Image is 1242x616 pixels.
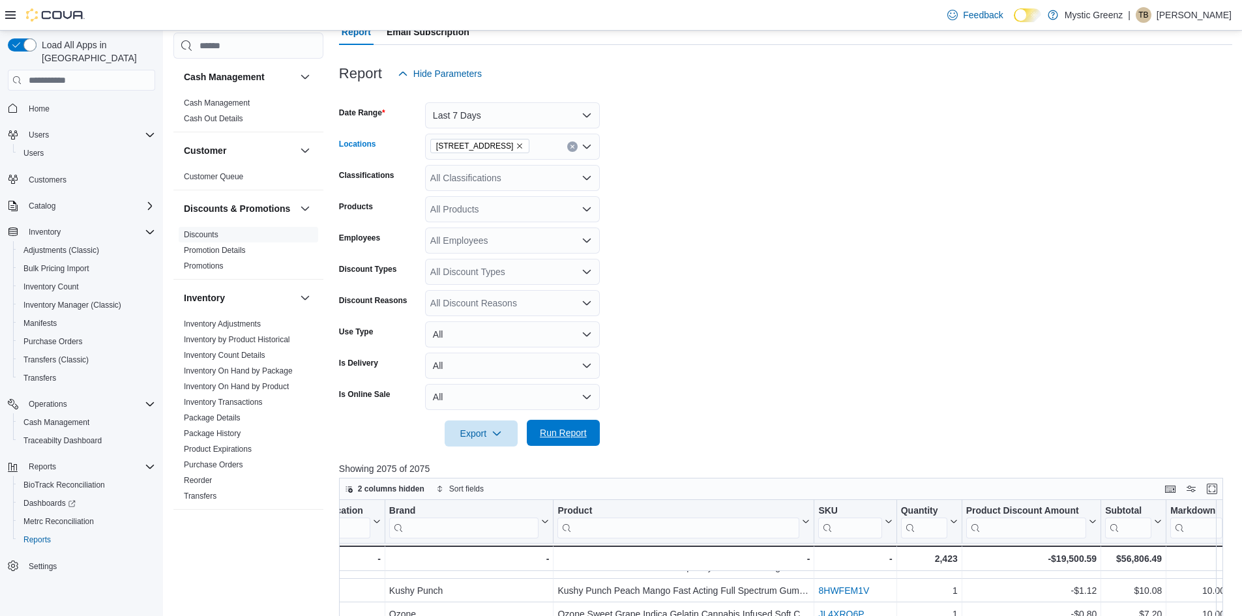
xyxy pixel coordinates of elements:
span: Discounts [184,229,218,240]
span: Users [18,145,155,161]
a: Cash Out Details [184,114,243,123]
div: Product Discount Amount [966,505,1086,518]
button: Reports [13,531,160,549]
a: Inventory Manager (Classic) [18,297,126,313]
button: Operations [3,395,160,413]
span: Transfers (Classic) [23,355,89,365]
div: Brand [389,505,539,538]
a: Purchase Orders [18,334,88,349]
div: Subtotal [1105,505,1151,518]
span: Transfers [184,491,216,501]
button: Enter fullscreen [1204,481,1220,497]
span: Inventory On Hand by Product [184,381,289,392]
button: Inventory [3,223,160,241]
button: Cash Management [13,413,160,432]
button: Users [3,126,160,144]
a: Inventory On Hand by Product [184,382,289,391]
nav: Complex example [8,93,155,609]
span: Email Subscription [387,19,469,45]
h3: Report [339,66,382,81]
span: Sort fields [449,484,484,494]
button: BioTrack Reconciliation [13,476,160,494]
button: Open list of options [582,235,592,246]
button: Metrc Reconciliation [13,512,160,531]
span: Inventory Manager (Classic) [18,297,155,313]
button: Product [557,505,810,538]
button: Last 7 Days [425,102,600,128]
div: Classification [304,505,370,518]
span: Manifests [23,318,57,329]
span: Report [342,19,371,45]
button: Transfers [13,369,160,387]
span: Users [23,127,155,143]
div: Quantity [901,505,947,518]
h3: Customer [184,144,226,157]
button: Inventory Manager (Classic) [13,296,160,314]
button: Discounts & Promotions [297,201,313,216]
label: Employees [339,233,380,243]
a: Feedback [942,2,1008,28]
button: SKU [818,505,892,538]
span: Customers [29,175,67,185]
a: 8HWFEM1V [818,585,869,596]
button: Users [23,127,54,143]
span: Package Details [184,413,241,423]
button: Manifests [13,314,160,332]
a: Dashboards [18,495,81,511]
button: Transfers (Classic) [13,351,160,369]
span: Promotion Details [184,245,246,256]
a: Customers [23,172,72,188]
span: Inventory Manager (Classic) [23,300,121,310]
span: Metrc Reconciliation [18,514,155,529]
span: Catalog [29,201,55,211]
div: SKU URL [818,505,881,538]
span: Dashboards [18,495,155,511]
button: Markdown [1170,505,1233,538]
span: Hide Parameters [413,67,482,80]
div: -$1.12 [966,583,1097,598]
button: Reports [23,459,61,475]
span: Inventory by Product Historical [184,334,290,345]
span: Home [29,104,50,114]
span: Transfers (Classic) [18,352,155,368]
a: Users [18,145,49,161]
span: Customer Queue [184,171,243,182]
button: Open list of options [582,173,592,183]
span: Traceabilty Dashboard [23,435,102,446]
button: Discounts & Promotions [184,202,295,215]
span: Reports [23,535,51,545]
div: - [1170,551,1233,566]
a: Reorder [184,476,212,485]
button: Run Report [527,420,600,446]
span: Inventory Transactions [184,397,263,407]
p: Showing 2075 of 2075 [339,462,1232,475]
a: Transfers (Classic) [18,352,94,368]
a: Manifests [18,315,62,331]
button: Cash Management [184,70,295,83]
button: All [425,353,600,379]
div: Product [557,505,799,538]
div: - [818,551,892,566]
span: Inventory Count [18,279,155,295]
span: Settings [23,558,155,574]
button: Open list of options [582,267,592,277]
p: [PERSON_NAME] [1157,7,1232,23]
button: Remove 1120 Woodlawn Rd from selection in this group [516,142,524,150]
button: Open list of options [582,204,592,214]
button: Customer [297,143,313,158]
a: Inventory On Hand by Package [184,366,293,375]
span: Users [29,130,49,140]
button: Hide Parameters [392,61,487,87]
button: Home [3,98,160,117]
button: Loyalty [297,520,313,536]
div: Markdown [1170,505,1222,538]
span: Dark Mode [1014,22,1014,23]
div: 10.00% [1170,583,1233,598]
span: Product Expirations [184,444,252,454]
h3: Cash Management [184,70,265,83]
a: Purchase Orders [184,460,243,469]
span: Dashboards [23,498,76,508]
label: Locations [339,139,376,149]
a: Home [23,101,55,117]
a: Product Expirations [184,445,252,454]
